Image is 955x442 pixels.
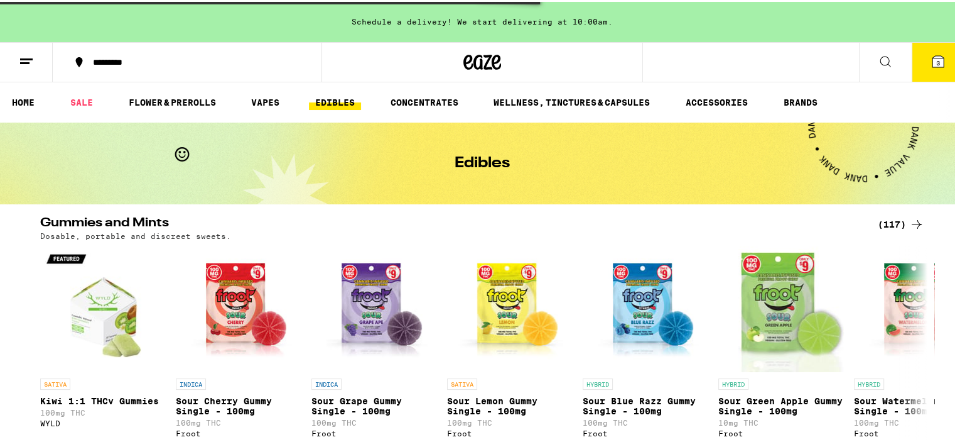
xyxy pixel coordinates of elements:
[583,245,708,370] img: Froot - Sour Blue Razz Gummy Single - 100mg
[176,377,206,388] p: INDICA
[176,417,301,425] p: 100mg THC
[245,93,286,108] a: VAPES
[311,377,342,388] p: INDICA
[718,245,844,442] a: Open page for Sour Green Apple Gummy Single - 100mg from Froot
[679,93,754,108] a: ACCESSORIES
[122,93,222,108] a: FLOWER & PREROLLS
[583,394,708,414] p: Sour Blue Razz Gummy Single - 100mg
[447,377,477,388] p: SATIVA
[64,93,99,108] a: SALE
[40,245,166,370] img: WYLD - Kiwi 1:1 THCv Gummies
[447,245,573,370] img: Froot - Sour Lemon Gummy Single - 100mg
[6,93,41,108] a: HOME
[936,57,940,65] span: 3
[854,377,884,388] p: HYBRID
[583,417,708,425] p: 100mg THC
[455,154,510,169] h1: Edibles
[176,428,301,436] div: Froot
[176,394,301,414] p: Sour Cherry Gummy Single - 100mg
[583,428,708,436] div: Froot
[311,428,437,436] div: Froot
[40,377,70,388] p: SATIVA
[311,245,437,370] img: Froot - Sour Grape Gummy Single - 100mg
[583,377,613,388] p: HYBRID
[384,93,465,108] a: CONCENTRATES
[487,93,656,108] a: WELLNESS, TINCTURES & CAPSULES
[8,9,90,19] span: Hi. Need any help?
[878,215,924,230] a: (117)
[40,417,166,426] div: WYLD
[718,428,844,436] div: Froot
[176,245,301,370] img: Froot - Sour Cherry Gummy Single - 100mg
[718,394,844,414] p: Sour Green Apple Gummy Single - 100mg
[447,394,573,414] p: Sour Lemon Gummy Single - 100mg
[40,230,231,238] p: Dosable, portable and discreet sweets.
[40,407,166,415] p: 100mg THC
[447,245,573,442] a: Open page for Sour Lemon Gummy Single - 100mg from Froot
[311,417,437,425] p: 100mg THC
[311,394,437,414] p: Sour Grape Gummy Single - 100mg
[447,428,573,436] div: Froot
[718,417,844,425] p: 10mg THC
[309,93,361,108] a: EDIBLES
[718,245,844,370] img: Froot - Sour Green Apple Gummy Single - 100mg
[40,394,166,404] p: Kiwi 1:1 THCv Gummies
[40,215,863,230] h2: Gummies and Mints
[718,377,748,388] p: HYBRID
[40,245,166,442] a: Open page for Kiwi 1:1 THCv Gummies from WYLD
[176,245,301,442] a: Open page for Sour Cherry Gummy Single - 100mg from Froot
[777,93,824,108] a: BRANDS
[447,417,573,425] p: 100mg THC
[583,245,708,442] a: Open page for Sour Blue Razz Gummy Single - 100mg from Froot
[311,245,437,442] a: Open page for Sour Grape Gummy Single - 100mg from Froot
